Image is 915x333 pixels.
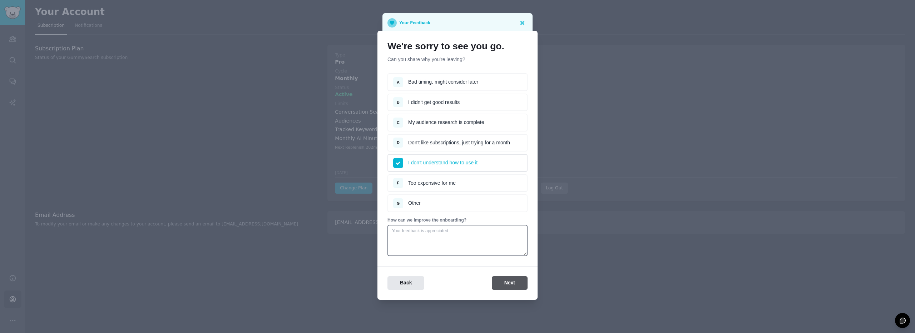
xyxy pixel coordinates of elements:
span: G [397,201,400,205]
h1: We're sorry to see you go. [387,41,528,52]
span: D [397,140,400,145]
button: Next [492,276,528,290]
p: Can you share why you're leaving? [387,56,528,63]
p: Your Feedback [399,18,430,28]
span: A [397,80,400,84]
span: B [397,100,400,104]
p: How can we improve the onboarding? [387,217,528,224]
button: Back [387,276,424,290]
span: C [397,120,400,125]
span: F [397,181,399,185]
